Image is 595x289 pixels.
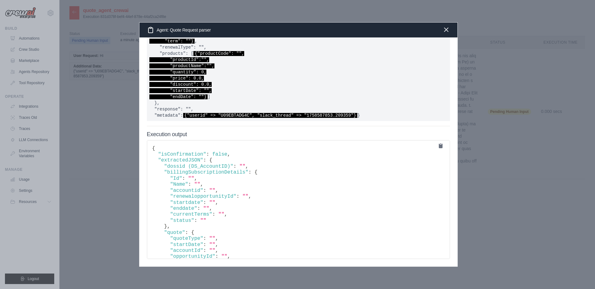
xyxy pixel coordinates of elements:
[200,182,203,187] span: ,
[152,146,155,151] span: {
[245,164,249,169] span: ,
[206,152,209,157] span: :
[164,170,249,175] span: "billingSubscriptionDetails"
[194,176,197,181] span: ,
[188,176,194,181] span: ""
[182,176,185,181] span: :
[203,157,206,163] span: :
[239,164,245,169] span: ""
[249,170,252,175] span: :
[227,152,231,157] span: ,
[233,164,236,169] span: :
[149,51,244,99] span: {"productCode": "", "productId":"", "productName":"", "quantity": 0, "price": 0.0, "discount": 0....
[164,164,233,169] span: "dossid (DS_AccountID)"
[170,182,188,187] span: "Name"
[188,182,191,187] span: :
[254,170,258,175] span: {
[147,26,211,34] h3: Agent: Quote Request parser
[212,152,227,157] span: false
[158,152,206,157] span: "isConfirmation"
[194,182,200,187] span: ""
[183,113,358,118] span: {"userid" => "U09EBTADG4C", "slack_thread" => "1758587853.209359"}
[147,131,450,138] h4: Execution output
[170,176,182,181] span: "Id"
[209,157,212,163] span: {
[158,157,203,163] span: "extractedJSON"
